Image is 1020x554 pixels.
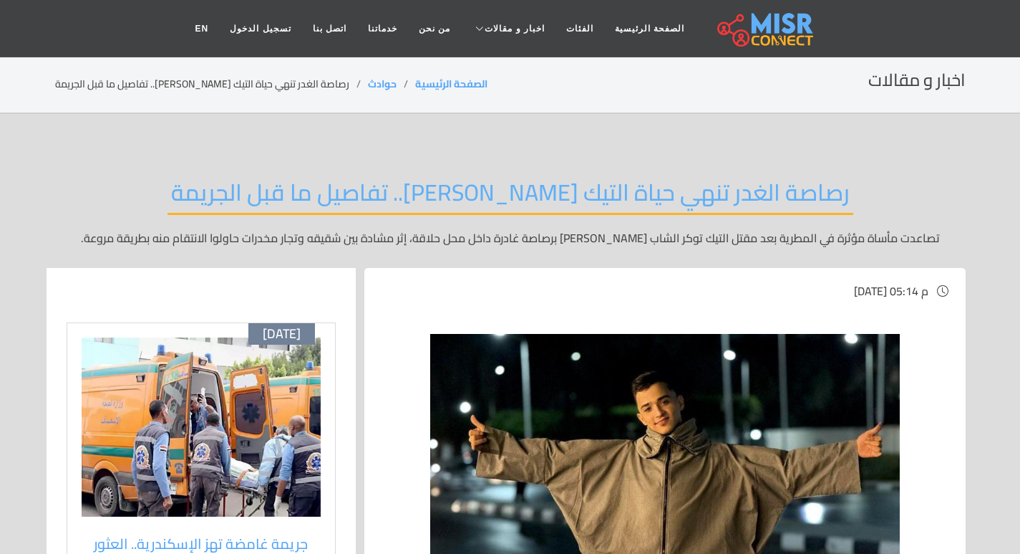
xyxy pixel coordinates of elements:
a: خدماتنا [357,15,408,42]
a: اخبار و مقالات [461,15,555,42]
a: من نحن [408,15,461,42]
h2: اخبار و مقالات [868,70,966,91]
span: [DATE] [263,326,301,342]
li: رصاصة الغدر تنهي حياة التيك [PERSON_NAME].. تفاصيل ما قبل الجريمة [55,77,368,92]
h2: رصاصة الغدر تنهي حياة التيك [PERSON_NAME].. تفاصيل ما قبل الجريمة [167,178,853,215]
span: اخبار و مقالات [485,22,545,35]
p: تصاعدت مأساة مؤثرة في المطرية بعد مقتل التيك توكر الشاب [PERSON_NAME] برصاصة غادرة داخل محل حلاقة... [55,229,966,247]
img: main.misr_connect [717,11,813,47]
a: اتصل بنا [302,15,357,42]
span: [DATE] 05:14 م [854,280,928,302]
a: الصفحة الرئيسية [604,15,695,42]
a: الفئات [555,15,604,42]
img: موقع العثور على جثة السيدة الحامل داخل الملاحات غرب الإسكندرية [82,338,321,517]
a: الصفحة الرئيسية [415,75,487,93]
a: EN [185,15,220,42]
a: تسجيل الدخول [219,15,301,42]
a: حوادث [368,75,397,93]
